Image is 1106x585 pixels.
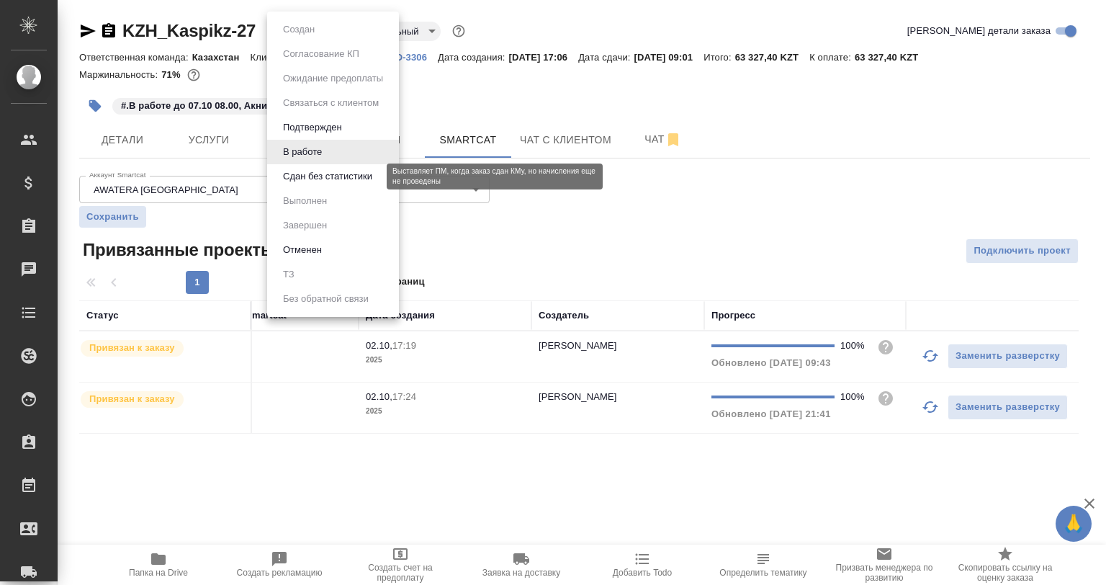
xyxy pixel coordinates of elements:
button: Сдан без статистики [279,169,377,184]
button: Выполнен [279,193,331,209]
button: Согласование КП [279,46,364,62]
button: Без обратной связи [279,291,373,307]
button: Завершен [279,218,331,233]
button: Создан [279,22,319,37]
button: Отменен [279,242,326,258]
button: Связаться с клиентом [279,95,383,111]
button: Ожидание предоплаты [279,71,387,86]
button: В работе [279,144,326,160]
button: ТЗ [279,267,299,282]
button: Подтвержден [279,120,346,135]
